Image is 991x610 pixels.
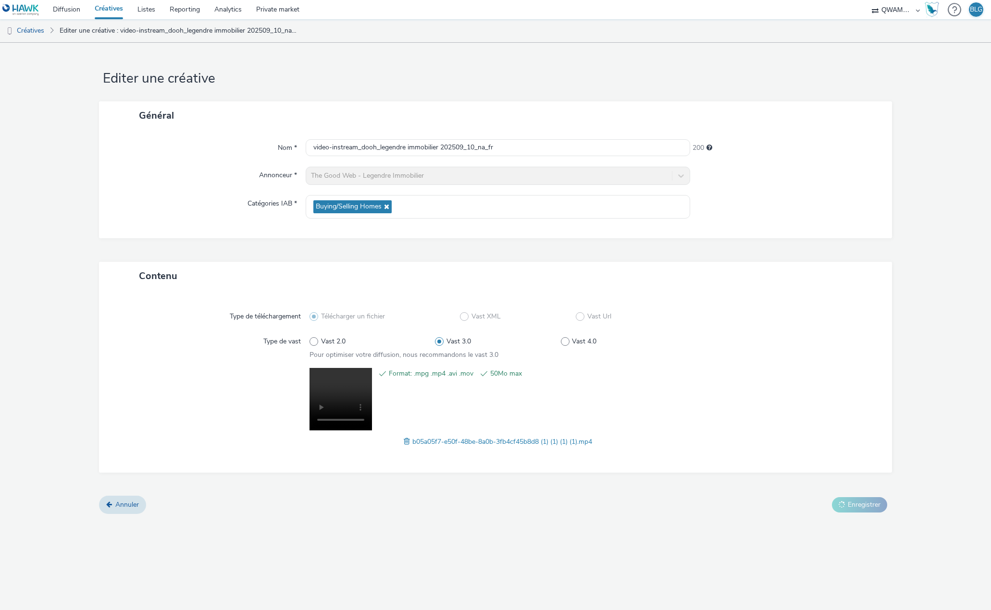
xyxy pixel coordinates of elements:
[55,19,303,42] a: Editer une créative : video-instream_dooh_legendre immobilier 202509_10_na_fr
[446,337,471,346] span: Vast 3.0
[587,312,611,321] span: Vast Url
[5,26,14,36] img: dooh
[832,497,887,512] button: Enregistrer
[139,269,177,282] span: Contenu
[316,203,382,211] span: Buying/Selling Homes
[321,337,346,346] span: Vast 2.0
[706,143,712,153] div: 255 caractères maximum
[310,350,498,359] span: Pour optimiser votre diffusion, nous recommandons le vast 3.0
[490,368,575,379] span: 50Mo max
[255,167,301,180] label: Annonceur *
[321,312,385,321] span: Télécharger un fichier
[970,2,982,17] div: BLG
[693,143,704,153] span: 200
[226,308,305,321] label: Type de téléchargement
[260,333,305,346] label: Type de vast
[572,337,596,346] span: Vast 4.0
[925,2,943,17] a: Hawk Academy
[925,2,939,17] img: Hawk Academy
[115,500,139,509] span: Annuler
[99,70,892,88] h1: Editer une créative
[412,437,592,446] span: b05a05f7-e50f-48be-8a0b-3fb4cf45b8d8 (1) (1) (1) (1).mp4
[244,195,301,208] label: Catégories IAB *
[139,109,174,122] span: Général
[848,500,880,509] span: Enregistrer
[99,496,146,514] a: Annuler
[2,4,39,16] img: undefined Logo
[389,368,473,379] span: Format: .mpg .mp4 .avi .mov
[471,312,501,321] span: Vast XML
[274,139,301,153] label: Nom *
[306,139,690,156] input: Nom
